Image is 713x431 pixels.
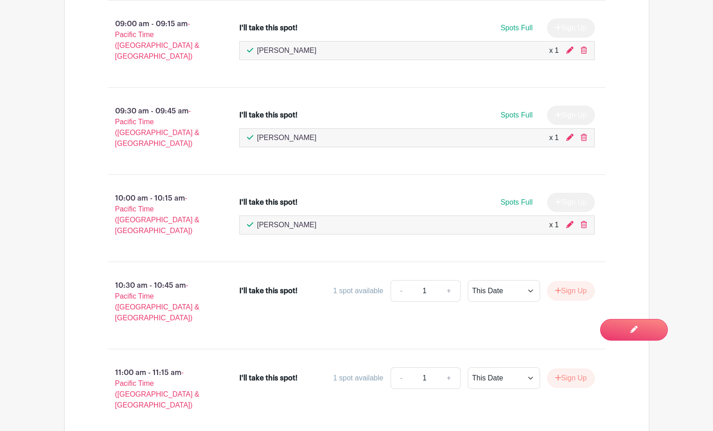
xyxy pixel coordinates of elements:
[257,220,317,230] p: [PERSON_NAME]
[239,110,298,121] div: I'll take this spot!
[115,20,200,60] span: - Pacific Time ([GEOGRAPHIC_DATA] & [GEOGRAPHIC_DATA])
[438,367,460,389] a: +
[93,276,225,327] p: 10:30 am - 10:45 am
[239,197,298,208] div: I'll take this spot!
[500,198,532,206] span: Spots Full
[239,286,298,296] div: I'll take this spot!
[500,24,532,32] span: Spots Full
[438,280,460,302] a: +
[115,194,200,234] span: - Pacific Time ([GEOGRAPHIC_DATA] & [GEOGRAPHIC_DATA])
[93,15,225,66] p: 09:00 am - 09:15 am
[93,102,225,153] p: 09:30 am - 09:45 am
[500,111,532,119] span: Spots Full
[333,373,383,384] div: 1 spot available
[115,281,200,322] span: - Pacific Time ([GEOGRAPHIC_DATA] & [GEOGRAPHIC_DATA])
[115,107,200,147] span: - Pacific Time ([GEOGRAPHIC_DATA] & [GEOGRAPHIC_DATA])
[257,45,317,56] p: [PERSON_NAME]
[257,132,317,143] p: [PERSON_NAME]
[549,220,559,230] div: x 1
[93,189,225,240] p: 10:00 am - 10:15 am
[549,132,559,143] div: x 1
[239,23,298,33] div: I'll take this spot!
[239,373,298,384] div: I'll take this spot!
[333,286,383,296] div: 1 spot available
[547,369,595,388] button: Sign Up
[391,280,411,302] a: -
[391,367,411,389] a: -
[547,281,595,300] button: Sign Up
[115,369,200,409] span: - Pacific Time ([GEOGRAPHIC_DATA] & [GEOGRAPHIC_DATA])
[549,45,559,56] div: x 1
[93,364,225,414] p: 11:00 am - 11:15 am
